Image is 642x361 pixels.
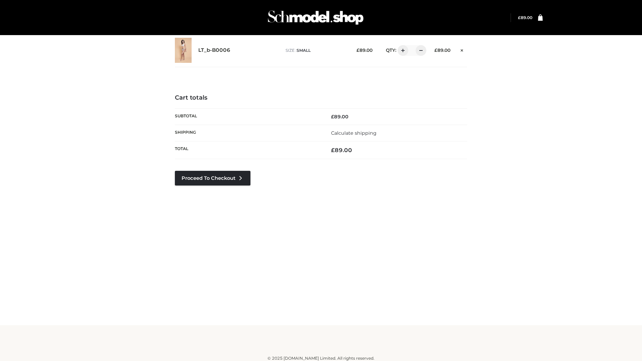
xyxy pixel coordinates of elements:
bdi: 89.00 [331,147,352,153]
span: £ [331,147,335,153]
div: QTY: [379,45,424,56]
bdi: 89.00 [434,47,450,53]
a: Remove this item [457,45,467,54]
span: £ [331,114,334,120]
span: £ [434,47,437,53]
span: SMALL [297,48,311,53]
a: £89.00 [518,15,532,20]
bdi: 89.00 [518,15,532,20]
th: Total [175,141,321,159]
th: Shipping [175,125,321,141]
bdi: 89.00 [331,114,348,120]
a: Calculate shipping [331,130,377,136]
span: £ [356,47,359,53]
a: Proceed to Checkout [175,171,250,186]
span: £ [518,15,521,20]
th: Subtotal [175,108,321,125]
img: Schmodel Admin 964 [265,4,366,31]
h4: Cart totals [175,94,467,102]
p: size : [286,47,346,53]
a: LT_b-B0006 [198,47,230,53]
bdi: 89.00 [356,47,372,53]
